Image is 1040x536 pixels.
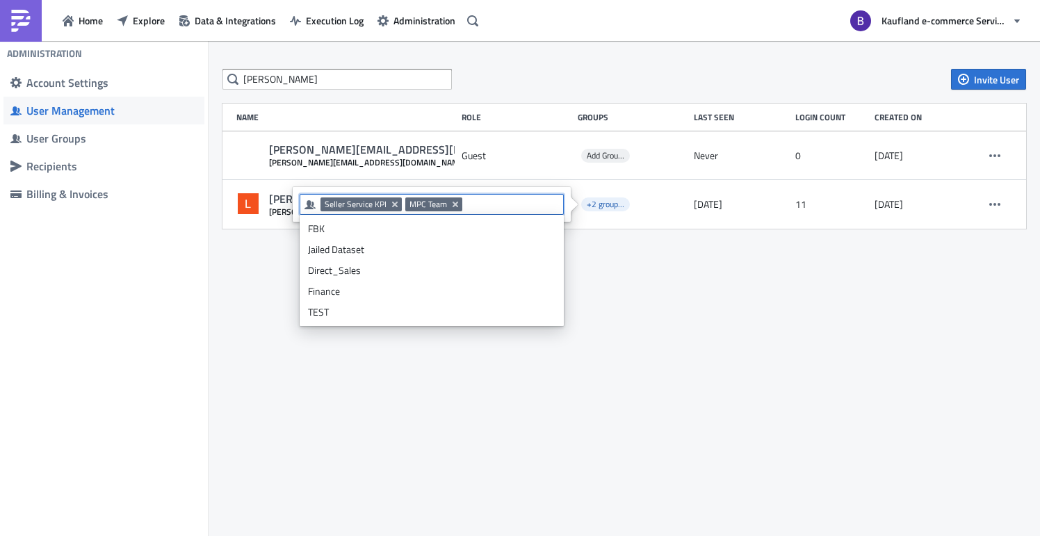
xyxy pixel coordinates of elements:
span: Explore [133,13,165,28]
button: Invite User [951,69,1026,90]
div: TEST [308,305,555,319]
span: Home [79,13,103,28]
div: Role [462,112,571,122]
div: [PERSON_NAME] [269,192,530,206]
div: Direct_Sales [308,263,555,277]
span: Execution Log [306,13,364,28]
div: Billing & Invoices [26,187,197,201]
div: Name [236,112,455,122]
time: 2023-11-03T07:00:27.736261 [875,198,903,211]
span: Add Groups [587,149,626,162]
img: Avatar [236,192,260,216]
button: Administration [371,10,462,31]
div: [PERSON_NAME][EMAIL_ADDRESS][DOMAIN_NAME] [269,143,537,157]
div: Jailed Dataset [308,243,555,257]
div: 0 [795,143,868,168]
div: User Management [26,104,197,117]
iframe: Intercom live chat [993,489,1026,522]
div: Account Settings [26,76,197,90]
button: Execution Log [283,10,371,31]
div: Recipients [26,159,197,173]
span: Add Groups [581,149,630,163]
button: Home [56,10,110,31]
button: Remove Tag [389,197,402,211]
h4: Administration [7,47,82,60]
div: Last Seen [694,112,788,122]
div: Login Count [795,112,868,122]
div: FBK [308,222,555,236]
div: Groups [578,112,687,122]
div: Finance [308,284,555,298]
div: Guest [462,143,571,168]
button: Explore [110,10,172,31]
div: Created on [875,112,962,122]
img: PushMetrics [10,10,32,32]
button: Data & Integrations [172,10,283,31]
span: +2 groups: Seller Service KPI, MPC Team [587,197,730,211]
button: Remove Tag [450,197,462,211]
input: Search Users [222,69,452,90]
time: 2023-08-28T10:17:36.093135 [875,149,903,162]
button: Kaufland e-commerce Services GmbH & Co. KG [842,6,1030,36]
span: Seller Service KPI [325,199,387,210]
div: User Groups [26,131,197,145]
div: Never [694,143,788,168]
span: Invite User [974,72,1019,87]
ul: selectable options [300,215,564,326]
span: Data & Integrations [195,13,276,28]
time: 2025-08-07T13:17:20.052220 [694,198,722,211]
img: Avatar [849,9,872,33]
span: +2 groups: Seller Service KPI, MPC Team [581,197,630,211]
div: [PERSON_NAME][EMAIL_ADDRESS][PERSON_NAME][DOMAIN_NAME] [269,206,530,217]
span: Kaufland e-commerce Services GmbH & Co. KG [881,13,1007,28]
span: Administration [393,13,455,28]
span: MPC Team [409,199,447,210]
div: [PERSON_NAME][EMAIL_ADDRESS][DOMAIN_NAME] [269,157,537,168]
div: 11 [795,192,868,217]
